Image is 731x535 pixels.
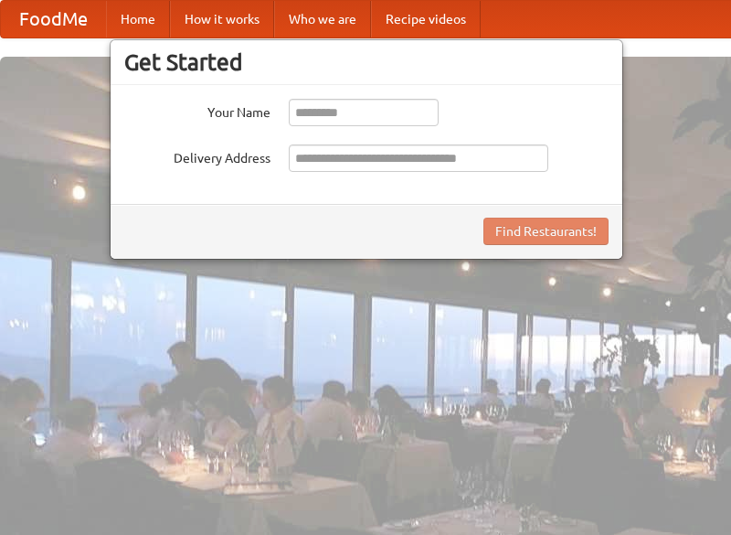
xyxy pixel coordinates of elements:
label: Delivery Address [124,144,270,167]
button: Find Restaurants! [483,218,609,245]
a: FoodMe [1,1,106,37]
a: How it works [170,1,274,37]
label: Your Name [124,99,270,122]
a: Home [106,1,170,37]
a: Who we are [274,1,371,37]
a: Recipe videos [371,1,481,37]
h3: Get Started [124,48,609,76]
